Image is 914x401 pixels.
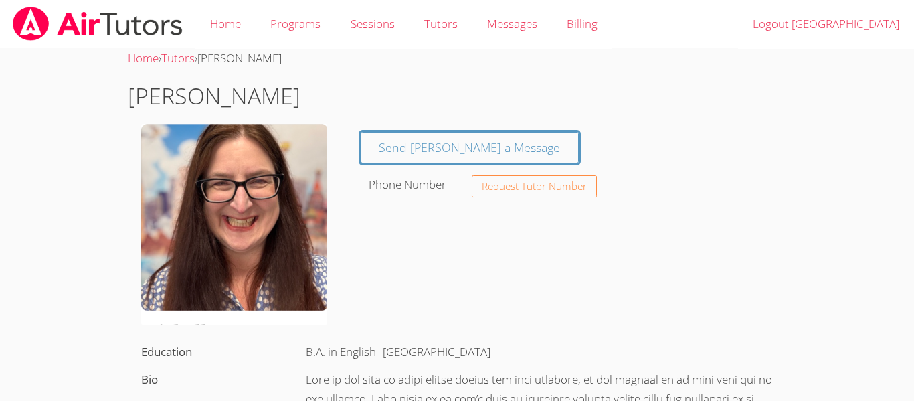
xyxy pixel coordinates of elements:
[11,7,184,41] img: airtutors_banner-c4298cdbf04f3fff15de1276eac7730deb9818008684d7c2e4769d2f7ddbe033.png
[292,339,786,366] div: B.A. in English--[GEOGRAPHIC_DATA]
[487,16,537,31] span: Messages
[128,50,159,66] a: Home
[197,50,282,66] span: [PERSON_NAME]
[141,372,158,387] label: Bio
[161,50,195,66] a: Tutors
[141,344,192,359] label: Education
[128,79,786,113] h1: [PERSON_NAME]
[361,132,579,163] a: Send [PERSON_NAME] a Message
[141,124,327,325] img: Screenshot%202025-03-23%20at%207.52.37%E2%80%AFPM.png
[472,175,597,197] button: Request Tutor Number
[482,181,587,191] span: Request Tutor Number
[128,49,786,68] div: › ›
[369,177,446,192] label: Phone Number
